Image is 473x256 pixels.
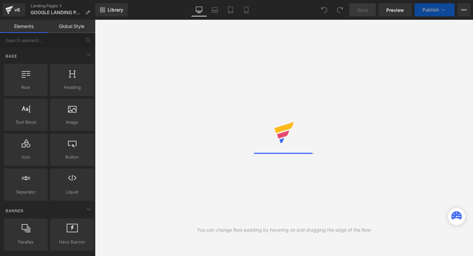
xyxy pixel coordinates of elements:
[357,7,368,13] span: Save
[457,3,470,16] button: More
[5,208,24,214] span: Banner
[197,226,371,234] div: You can change Row padding by hovering on and dragging the edge of the Row
[3,3,25,16] a: v6
[5,53,18,59] span: Base
[52,84,92,91] span: Heading
[95,3,128,16] a: New Library
[191,3,207,16] a: Desktop
[6,154,46,161] span: Icon
[31,10,83,15] span: GOOGLE LANDING PAGE
[6,119,46,126] span: Text Block
[422,7,439,13] span: Publish
[6,239,46,245] span: Parallax
[207,3,223,16] a: Laptop
[52,119,92,126] span: Image
[52,189,92,195] span: Liquid
[386,7,404,13] span: Preview
[415,3,455,16] button: Publish
[378,3,412,16] a: Preview
[6,189,46,195] span: Separator
[31,3,95,9] a: Landing Pages
[48,20,95,33] a: Global Style
[52,239,92,245] span: Hero Banner
[333,3,347,16] button: Redo
[6,84,46,91] span: Row
[13,6,21,14] div: v6
[108,7,123,13] span: Library
[238,3,254,16] a: Mobile
[52,154,92,161] span: Button
[318,3,331,16] button: Undo
[223,3,238,16] a: Tablet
